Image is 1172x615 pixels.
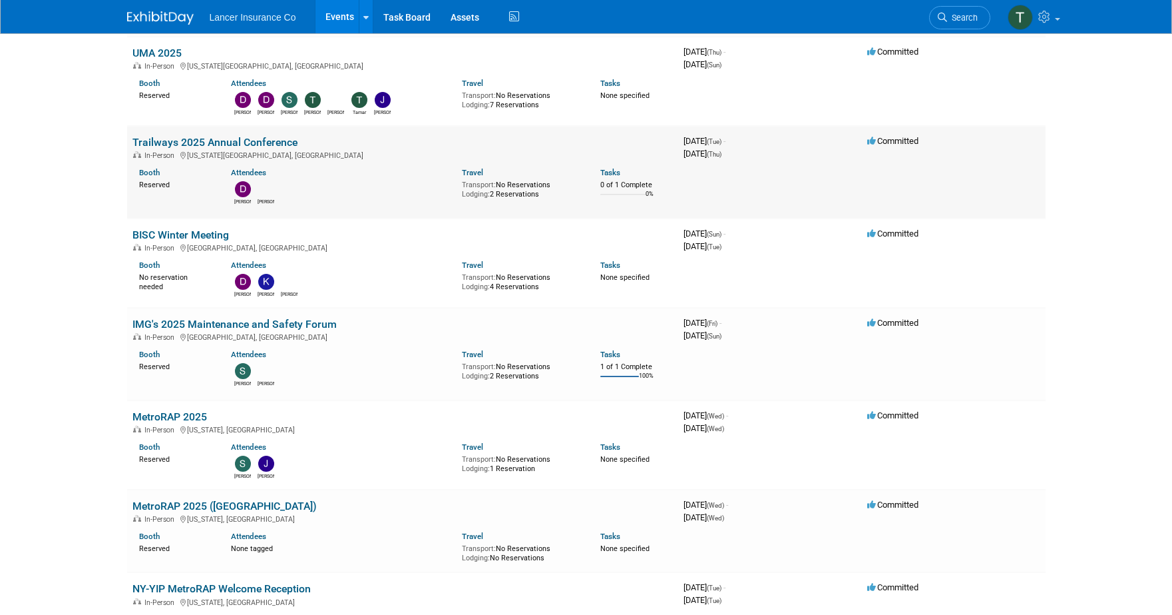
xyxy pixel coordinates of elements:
a: UMA 2025 [132,47,182,59]
a: Tasks [600,168,620,177]
div: No reservation needed [139,271,212,291]
div: Reserved [139,178,212,190]
span: (Fri) [707,320,717,327]
a: Search [929,6,990,29]
a: Attendees [231,261,266,270]
span: (Thu) [707,49,721,56]
div: 1 of 1 Complete [600,362,673,372]
div: [US_STATE][GEOGRAPHIC_DATA], [GEOGRAPHIC_DATA] [132,60,673,71]
span: In-Person [144,333,178,342]
span: - [723,582,725,592]
img: In-Person Event [133,333,141,340]
img: Danielle Smith [258,363,274,379]
img: In-Person Event [133,244,141,251]
div: Danielle Smith [258,379,274,387]
img: Daniel Tomlinson [235,274,251,290]
span: (Sun) [707,61,721,69]
div: 0 of 1 Complete [600,181,673,190]
a: Travel [462,168,483,177]
span: - [726,410,728,420]
span: [DATE] [684,582,725,592]
span: [DATE] [684,136,725,146]
span: (Wed) [707,502,724,509]
div: [GEOGRAPHIC_DATA], [GEOGRAPHIC_DATA] [132,331,673,342]
span: Lodging: [462,283,490,291]
span: None specified [600,273,650,282]
span: Transport: [462,181,496,189]
a: Tasks [600,442,620,452]
span: (Thu) [707,151,721,158]
img: In-Person Event [133,515,141,522]
div: [US_STATE], [GEOGRAPHIC_DATA] [132,596,673,607]
div: No Reservations 7 Reservations [462,89,580,109]
img: Jennifer DeCristofaro [258,456,274,472]
a: IMG's 2025 Maintenance and Safety Forum [132,318,337,330]
div: Kimberlee Bissegger [258,290,274,298]
span: [DATE] [684,595,721,605]
span: Lodging: [462,372,490,380]
a: Travel [462,79,483,88]
span: - [723,136,725,146]
a: Booth [139,442,160,452]
img: Steven O'Shea [235,363,251,379]
div: Tamar Savage-Leuwaisee [351,108,367,116]
span: Transport: [462,362,496,371]
a: Tasks [600,350,620,359]
span: [DATE] [684,423,724,433]
img: Steven O'Shea [282,92,297,108]
span: Transport: [462,273,496,282]
div: Danielle Smith [258,197,274,205]
span: - [726,500,728,510]
img: ExhibitDay [127,11,194,25]
a: Attendees [231,442,266,452]
span: [DATE] [684,229,725,239]
span: Committed [867,582,918,592]
div: Timm Flannigan [304,108,321,116]
a: Attendees [231,532,266,541]
div: Daniel Tomlinson [234,290,251,298]
img: In-Person Event [133,598,141,605]
span: (Wed) [707,514,724,522]
span: Lancer Insurance Co [210,12,296,23]
div: Dennis Kelly [234,197,251,205]
span: Lodging: [462,190,490,199]
a: MetroRAP 2025 ([GEOGRAPHIC_DATA]) [132,500,317,512]
a: Travel [462,261,483,270]
div: Jeff Marley [374,108,391,116]
span: Lodging: [462,101,490,109]
div: [US_STATE][GEOGRAPHIC_DATA], [GEOGRAPHIC_DATA] [132,149,673,160]
a: Travel [462,532,483,541]
img: Kimberlee Bissegger [258,274,274,290]
img: Steven Shapiro [235,456,251,472]
a: Tasks [600,261,620,270]
a: Travel [462,442,483,452]
span: (Tue) [707,597,721,604]
div: [US_STATE], [GEOGRAPHIC_DATA] [132,513,673,524]
a: MetroRAP 2025 [132,410,207,423]
div: No Reservations 1 Reservation [462,452,580,473]
div: No Reservations 2 Reservations [462,178,580,199]
span: (Tue) [707,584,721,592]
a: Travel [462,350,483,359]
span: - [723,47,725,57]
span: In-Person [144,244,178,253]
span: Transport: [462,544,496,553]
a: Booth [139,532,160,541]
span: [DATE] [684,47,725,57]
div: Reserved [139,542,212,554]
img: Danielle Smith [258,181,274,197]
span: Committed [867,500,918,510]
span: Search [947,13,978,23]
img: In-Person Event [133,426,141,432]
div: Jennifer DeCristofaro [258,472,274,480]
div: Reserved [139,89,212,101]
a: NY-YIP MetroRAP Welcome Reception [132,582,311,595]
span: None specified [600,91,650,100]
span: (Tue) [707,138,721,145]
span: [DATE] [684,149,721,159]
span: In-Person [144,426,178,434]
div: Steven Shapiro [234,472,251,480]
span: Committed [867,318,918,328]
img: In-Person Event [133,62,141,69]
div: Daniel Tomlinson [234,108,251,116]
